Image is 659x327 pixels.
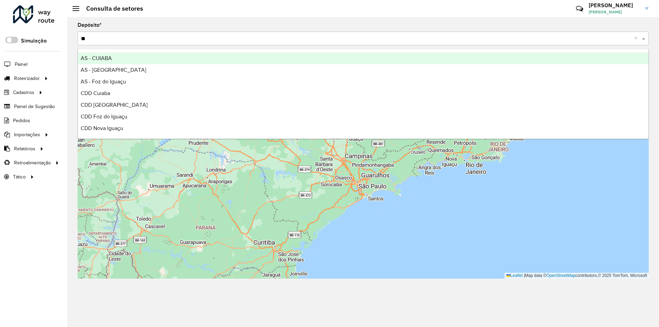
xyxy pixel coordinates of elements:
[546,273,576,278] a: OpenStreetMap
[589,9,640,15] span: [PERSON_NAME]
[81,102,148,108] span: CDD [GEOGRAPHIC_DATA]
[81,90,110,96] span: CDD Cuiaba
[81,114,127,119] span: CDD Foz do Iguaçu
[81,79,126,84] span: AS - Foz do Iguaçu
[13,117,30,124] span: Pedidos
[572,1,587,16] a: Contato Rápido
[14,131,40,138] span: Importações
[13,89,34,96] span: Cadastros
[13,173,26,180] span: Tático
[524,273,525,278] span: |
[634,34,640,43] span: Clear all
[505,273,649,279] div: Map data © contributors,© 2025 TomTom, Microsoft
[506,273,523,278] a: Leaflet
[81,125,123,131] span: CDD Nova Iguaçu
[589,2,640,9] h3: [PERSON_NAME]
[81,67,146,73] span: AS - [GEOGRAPHIC_DATA]
[78,21,102,29] label: Depósito
[78,49,649,139] ng-dropdown-panel: Options list
[15,61,27,68] span: Painel
[14,103,55,110] span: Painel de Sugestão
[81,55,112,61] span: AS - CUIABA
[21,37,47,45] label: Simulação
[14,75,40,82] span: Roteirizador
[14,159,51,166] span: Retroalimentação
[14,145,35,152] span: Relatórios
[79,5,143,12] h2: Consulta de setores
